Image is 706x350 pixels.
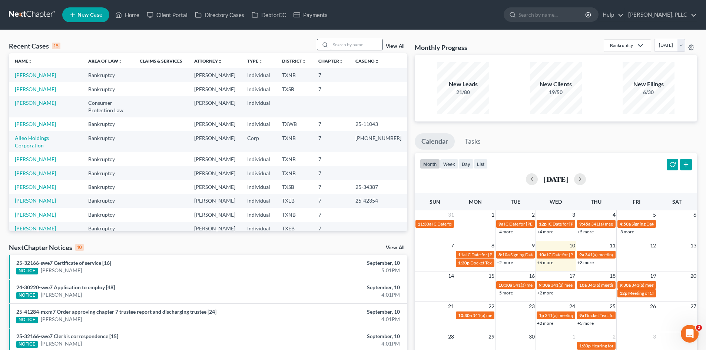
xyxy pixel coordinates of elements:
[450,241,455,250] span: 7
[77,12,102,18] span: New Case
[531,241,536,250] span: 9
[277,259,400,267] div: September, 10
[528,271,536,280] span: 16
[569,241,576,250] span: 10
[188,180,241,194] td: [PERSON_NAME]
[41,267,82,274] a: [PERSON_NAME]
[188,208,241,221] td: [PERSON_NAME]
[312,166,349,180] td: 7
[579,343,591,349] span: 1:30p
[218,59,222,64] i: unfold_more
[530,89,582,96] div: 19/50
[620,282,631,288] span: 9:30a
[620,290,627,296] span: 12p
[488,271,495,280] span: 15
[577,229,594,234] a: +5 more
[551,282,622,288] span: 341(a) meeting for [PERSON_NAME]
[241,208,276,221] td: Individual
[16,309,216,315] a: 25-41284-mxm7 Order approving chapter 7 trustee report and discharging trustee [24]
[610,42,633,49] div: Bankruptcy
[276,131,312,152] td: TXNB
[649,241,657,250] span: 12
[28,59,33,64] i: unfold_more
[82,194,134,208] td: Bankruptcy
[15,197,56,204] a: [PERSON_NAME]
[241,152,276,166] td: Individual
[318,58,344,64] a: Chapterunfold_more
[312,131,349,152] td: 7
[531,210,536,219] span: 2
[513,282,584,288] span: 341(a) meeting for [PERSON_NAME]
[241,117,276,131] td: Individual
[539,282,550,288] span: 9:30a
[547,252,604,257] span: IC Date for [PERSON_NAME]
[497,229,513,234] a: +4 more
[82,96,134,117] td: Consumer Protection Law
[312,208,349,221] td: 7
[312,152,349,166] td: 7
[447,210,455,219] span: 31
[241,166,276,180] td: Individual
[16,268,38,274] div: NOTICE
[52,43,60,49] div: 15
[82,152,134,166] td: Bankruptcy
[16,317,38,323] div: NOTICE
[579,313,584,318] span: 9a
[15,225,56,231] a: [PERSON_NAME]
[473,313,583,318] span: 341(a) meeting for [PERSON_NAME] & [PERSON_NAME]
[312,82,349,96] td: 7
[491,241,495,250] span: 8
[312,222,349,236] td: 7
[458,313,472,318] span: 10:30a
[312,180,349,194] td: 7
[539,221,547,227] span: 12p
[458,159,474,169] button: day
[528,302,536,311] span: 23
[632,282,703,288] span: 341(a) meeting for [PERSON_NAME]
[539,252,546,257] span: 10a
[458,260,470,266] span: 1:30p
[672,199,682,205] span: Sat
[537,260,553,265] a: +6 more
[690,241,697,250] span: 13
[290,8,331,21] a: Payments
[537,290,553,296] a: +2 more
[277,340,400,347] div: 4:01PM
[276,117,312,131] td: TXWB
[498,221,503,227] span: 9a
[577,260,594,265] a: +3 more
[241,222,276,236] td: Individual
[623,80,674,89] div: New Filings
[276,208,312,221] td: TXNB
[276,68,312,82] td: TXNB
[188,131,241,152] td: [PERSON_NAME]
[599,8,624,21] a: Help
[437,80,489,89] div: New Leads
[194,58,222,64] a: Attorneyunfold_more
[16,333,118,339] a: 25-32166-swe7 Clerk's correspondence [15]
[518,8,586,21] input: Search by name...
[420,159,440,169] button: month
[302,59,306,64] i: unfold_more
[16,292,38,299] div: NOTICE
[241,96,276,117] td: Individual
[188,194,241,208] td: [PERSON_NAME]
[15,58,33,64] a: Nameunfold_more
[579,282,587,288] span: 10a
[349,180,407,194] td: 25-34387
[248,8,290,21] a: DebtorCC
[577,320,594,326] a: +3 more
[349,117,407,131] td: 25-11043
[41,291,82,299] a: [PERSON_NAME]
[528,332,536,341] span: 30
[497,260,513,265] a: +2 more
[15,72,56,78] a: [PERSON_NAME]
[623,89,674,96] div: 6/30
[112,8,143,21] a: Home
[415,133,455,150] a: Calendar
[339,59,344,64] i: unfold_more
[510,252,577,257] span: Signing Date for [PERSON_NAME]
[497,290,513,296] a: +5 more
[693,210,697,219] span: 6
[624,8,697,21] a: [PERSON_NAME], PLLC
